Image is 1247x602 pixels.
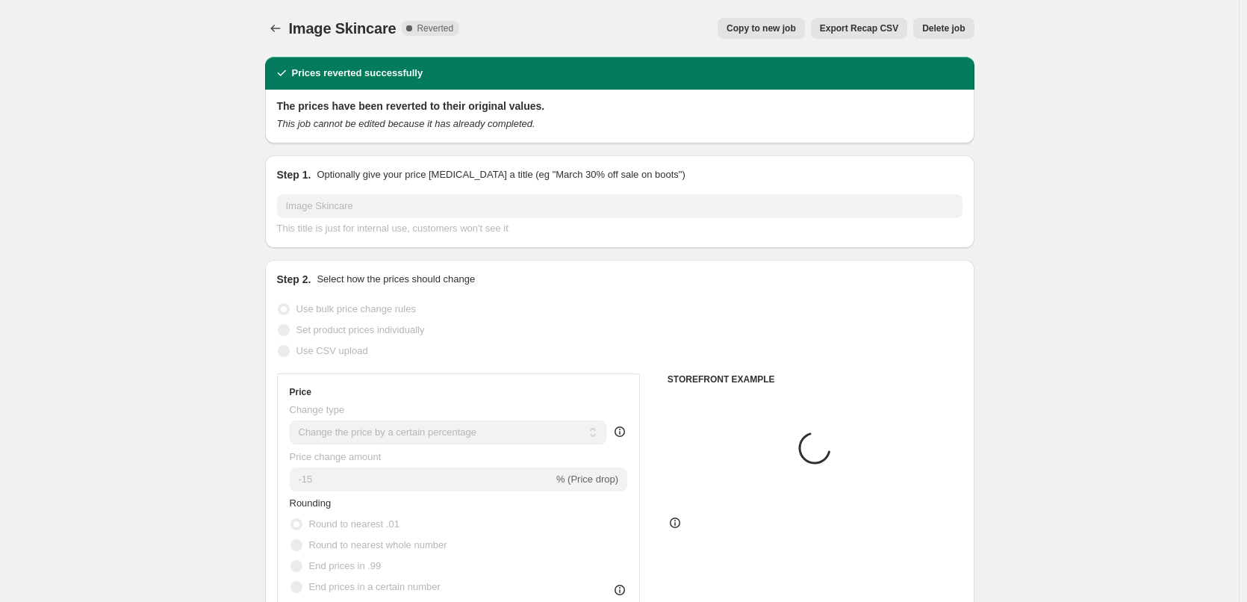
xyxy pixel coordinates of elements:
[296,345,368,356] span: Use CSV upload
[668,373,963,385] h6: STOREFRONT EXAMPLE
[913,18,974,39] button: Delete job
[309,581,441,592] span: End prices in a certain number
[317,272,475,287] p: Select how the prices should change
[265,18,286,39] button: Price change jobs
[292,66,423,81] h2: Prices reverted successfully
[277,223,509,234] span: This title is just for internal use, customers won't see it
[277,194,963,218] input: 30% off holiday sale
[718,18,805,39] button: Copy to new job
[811,18,907,39] button: Export Recap CSV
[277,272,311,287] h2: Step 2.
[309,560,382,571] span: End prices in .99
[290,468,553,491] input: -15
[290,386,311,398] h3: Price
[290,404,345,415] span: Change type
[317,167,685,182] p: Optionally give your price [MEDICAL_DATA] a title (eg "March 30% off sale on boots")
[296,303,416,314] span: Use bulk price change rules
[727,22,796,34] span: Copy to new job
[309,518,399,530] span: Round to nearest .01
[922,22,965,34] span: Delete job
[820,22,898,34] span: Export Recap CSV
[277,167,311,182] h2: Step 1.
[612,424,627,439] div: help
[417,22,453,34] span: Reverted
[277,99,963,114] h2: The prices have been reverted to their original values.
[296,324,425,335] span: Set product prices individually
[556,474,618,485] span: % (Price drop)
[290,497,332,509] span: Rounding
[277,118,535,129] i: This job cannot be edited because it has already completed.
[290,451,382,462] span: Price change amount
[289,20,397,37] span: Image Skincare
[309,539,447,550] span: Round to nearest whole number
